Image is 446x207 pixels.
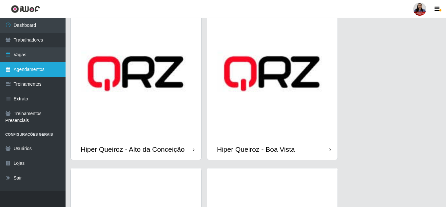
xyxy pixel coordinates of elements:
[217,145,295,153] div: Hiper Queiroz - Boa Vista
[71,9,201,160] a: Hiper Queiroz - Alto da Conceição
[11,5,40,13] img: CoreUI Logo
[81,145,185,153] div: Hiper Queiroz - Alto da Conceição
[207,9,338,139] img: cardImg
[71,9,201,139] img: cardImg
[207,9,338,160] a: Hiper Queiroz - Boa Vista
